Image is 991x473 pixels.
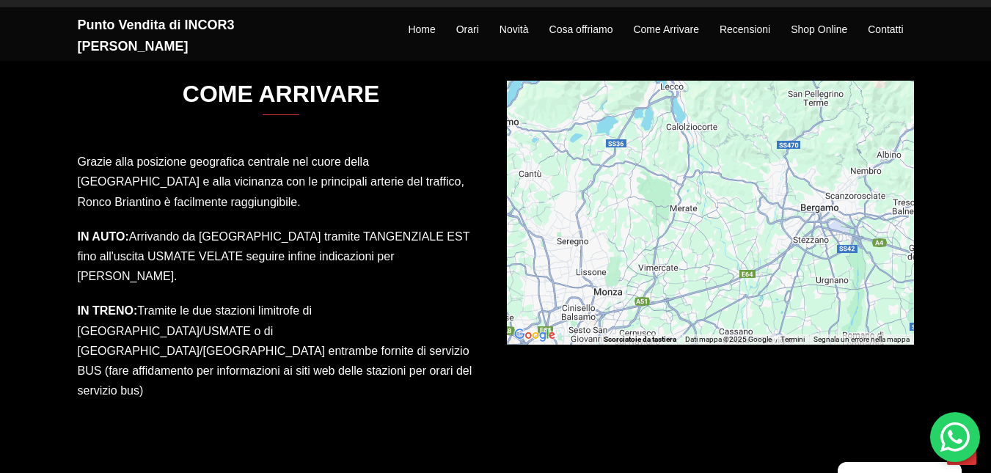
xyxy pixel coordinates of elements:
[78,227,485,287] p: Arrivando da [GEOGRAPHIC_DATA] tramite TANGENZIALE EST fino all'uscita USMATE VELATE seguire infi...
[78,304,138,317] strong: IN TRENO:
[500,21,529,39] a: Novità
[511,326,559,345] img: Google
[549,21,613,39] a: Cosa offriamo
[780,335,805,343] a: Termini (si apre in una nuova scheda)
[868,21,903,39] a: Contatti
[791,21,847,39] a: Shop Online
[604,334,676,345] button: Scorciatoie da tastiera
[78,230,129,243] strong: IN AUTO:
[408,21,435,39] a: Home
[78,81,485,115] h3: COME ARRIVARE
[78,152,485,212] p: Grazie alla posizione geografica centrale nel cuore della [GEOGRAPHIC_DATA] e alla vicinanza con ...
[685,335,772,343] span: Dati mappa ©2025 Google
[813,335,910,343] a: Segnala un errore nella mappa
[78,15,342,57] h2: Punto Vendita di INCOR3 [PERSON_NAME]
[456,21,479,39] a: Orari
[633,21,698,39] a: Come Arrivare
[930,412,980,462] div: 'Hai
[720,21,770,39] a: Recensioni
[511,326,559,345] a: Visualizza questa zona in Google Maps (in una nuova finestra)
[78,301,485,400] p: Tramite le due stazioni limitrofe di [GEOGRAPHIC_DATA]/USMATE o di [GEOGRAPHIC_DATA]/[GEOGRAPHIC_...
